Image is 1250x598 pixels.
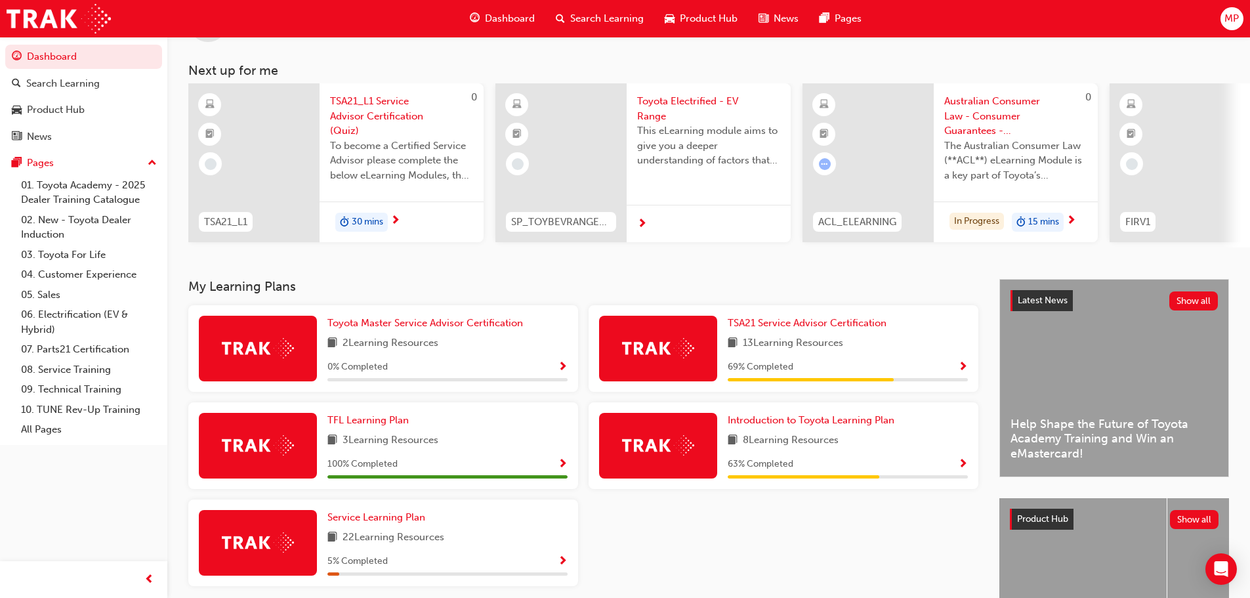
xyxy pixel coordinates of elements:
[7,4,111,33] img: Trak
[327,317,523,329] span: Toyota Master Service Advisor Certification
[1127,96,1136,114] span: learningResourceType_ELEARNING-icon
[222,435,294,456] img: Trak
[5,151,162,175] button: Pages
[16,305,162,339] a: 06. Electrification (EV & Hybrid)
[728,360,793,375] span: 69 % Completed
[1016,214,1026,231] span: duration-icon
[558,456,568,473] button: Show Progress
[343,335,438,352] span: 2 Learning Resources
[728,317,886,329] span: TSA21 Service Advisor Certification
[1127,126,1136,143] span: booktick-icon
[728,335,738,352] span: book-icon
[327,335,337,352] span: book-icon
[511,215,611,230] span: SP_TOYBEVRANGE_EL
[818,215,896,230] span: ACL_ELEARNING
[558,553,568,570] button: Show Progress
[1126,158,1138,170] span: learningRecordVerb_NONE-icon
[471,91,477,103] span: 0
[820,126,829,143] span: booktick-icon
[1085,91,1091,103] span: 0
[1125,215,1150,230] span: FIRV1
[188,279,978,294] h3: My Learning Plans
[16,419,162,440] a: All Pages
[512,96,522,114] span: learningResourceType_ELEARNING-icon
[16,285,162,305] a: 05. Sales
[327,316,528,331] a: Toyota Master Service Advisor Certification
[728,433,738,449] span: book-icon
[16,360,162,380] a: 08. Service Training
[1017,513,1068,524] span: Product Hub
[958,359,968,375] button: Show Progress
[774,11,799,26] span: News
[1066,215,1076,227] span: next-icon
[459,5,545,32] a: guage-iconDashboard
[327,530,337,546] span: book-icon
[748,5,809,32] a: news-iconNews
[558,556,568,568] span: Show Progress
[558,362,568,374] span: Show Progress
[949,213,1004,230] div: In Progress
[12,158,22,169] span: pages-icon
[944,139,1087,183] span: The Australian Consumer Law (**ACL**) eLearning Module is a key part of Toyota’s compliance progr...
[26,76,100,91] div: Search Learning
[1028,215,1059,230] span: 15 mins
[1010,509,1219,530] a: Product HubShow all
[999,279,1229,477] a: Latest NewsShow allHelp Shape the Future of Toyota Academy Training and Win an eMastercard!
[820,96,829,114] span: learningResourceType_ELEARNING-icon
[545,5,654,32] a: search-iconSearch Learning
[802,83,1098,242] a: 0ACL_ELEARNINGAustralian Consumer Law - Consumer Guarantees - eLearning moduleThe Australian Cons...
[16,379,162,400] a: 09. Technical Training
[330,94,473,139] span: TSA21_L1 Service Advisor Certification (Quiz)
[820,11,829,27] span: pages-icon
[1010,417,1218,461] span: Help Shape the Future of Toyota Academy Training and Win an eMastercard!
[556,11,565,27] span: search-icon
[148,155,157,172] span: up-icon
[759,11,768,27] span: news-icon
[12,78,21,90] span: search-icon
[222,338,294,358] img: Trak
[327,414,409,426] span: TFL Learning Plan
[327,511,425,523] span: Service Learning Plan
[809,5,872,32] a: pages-iconPages
[16,210,162,245] a: 02. New - Toyota Dealer Induction
[728,457,793,472] span: 63 % Completed
[5,42,162,151] button: DashboardSearch LearningProduct HubNews
[205,158,217,170] span: learningRecordVerb_NONE-icon
[1169,291,1219,310] button: Show all
[204,215,247,230] span: TSA21_L1
[222,532,294,553] img: Trak
[958,459,968,471] span: Show Progress
[743,433,839,449] span: 8 Learning Resources
[958,362,968,374] span: Show Progress
[512,126,522,143] span: booktick-icon
[665,11,675,27] span: car-icon
[637,94,780,123] span: Toyota Electrified - EV Range
[728,413,900,428] a: Introduction to Toyota Learning Plan
[1205,553,1237,585] div: Open Intercom Messenger
[622,338,694,358] img: Trak
[622,435,694,456] img: Trak
[27,129,52,144] div: News
[819,158,831,170] span: learningRecordVerb_ATTEMPT-icon
[512,158,524,170] span: learningRecordVerb_NONE-icon
[637,219,647,230] span: next-icon
[637,123,780,168] span: This eLearning module aims to give you a deeper understanding of factors that influence driving r...
[485,11,535,26] span: Dashboard
[144,572,154,588] span: prev-icon
[16,265,162,285] a: 04. Customer Experience
[728,316,892,331] a: TSA21 Service Advisor Certification
[743,335,843,352] span: 13 Learning Resources
[343,433,438,449] span: 3 Learning Resources
[330,139,473,183] span: To become a Certified Service Advisor please complete the below eLearning Modules, the Service Ad...
[327,457,398,472] span: 100 % Completed
[390,215,400,227] span: next-icon
[12,104,22,116] span: car-icon
[1018,295,1068,306] span: Latest News
[16,245,162,265] a: 03. Toyota For Life
[5,98,162,122] a: Product Hub
[327,413,414,428] a: TFL Learning Plan
[352,215,383,230] span: 30 mins
[205,126,215,143] span: booktick-icon
[12,51,22,63] span: guage-icon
